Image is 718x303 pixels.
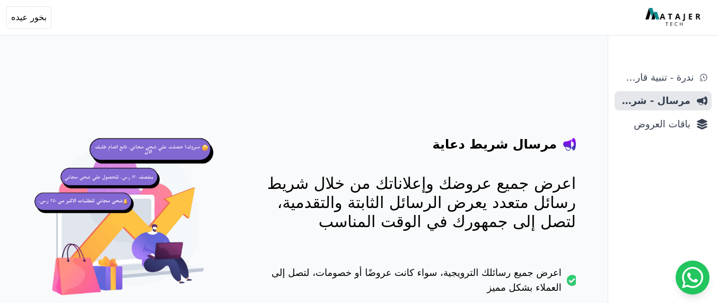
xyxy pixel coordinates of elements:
span: باقات العروض [619,117,690,132]
span: ندرة - تنبية قارب علي النفاذ [619,70,694,85]
li: اعرض جميع رسائلك الترويجية، سواء كانت عروضًا أو خصومات، لتصل إلى العملاء بشكل مميز [267,265,576,301]
a: ندرة - تنبية قارب علي النفاذ [615,68,712,87]
p: اعرض جميع عروضك وإعلاناتك من خلال شريط رسائل متعدد يعرض الرسائل الثابتة والتقدمية، لتصل إلى جمهور... [267,174,576,231]
h4: مرسال شريط دعاية [433,136,557,153]
img: MatajerTech Logo [645,8,703,27]
a: مرسال - شريط دعاية [615,91,712,110]
button: بخور عيده [6,6,51,29]
a: باقات العروض [615,115,712,134]
span: مرسال - شريط دعاية [619,93,690,108]
span: بخور عيده [11,11,47,24]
